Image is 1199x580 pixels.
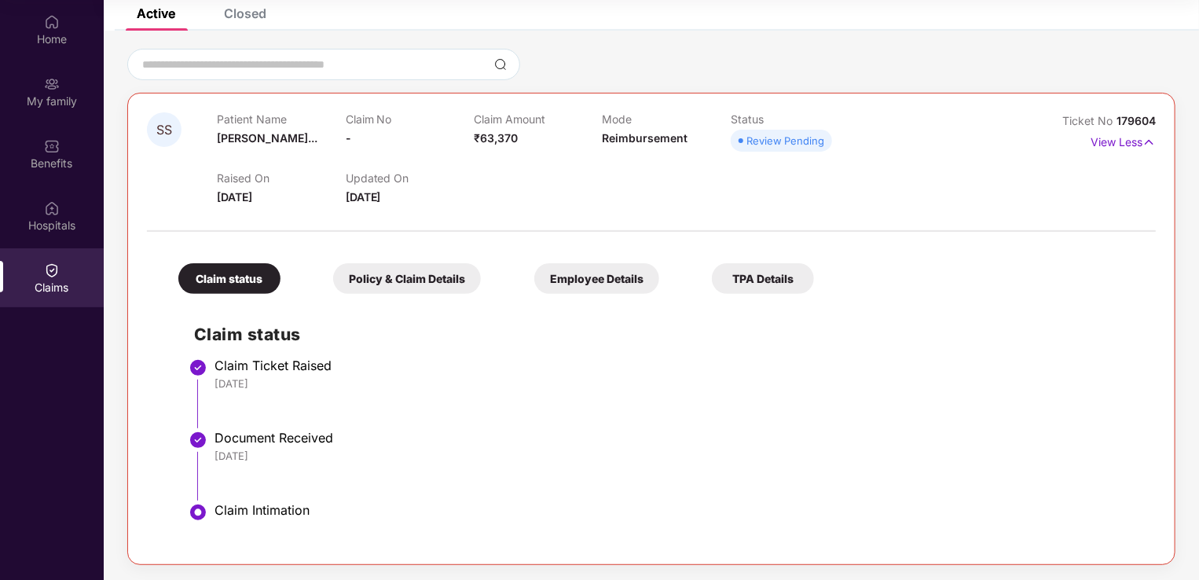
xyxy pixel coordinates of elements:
p: Mode [603,112,731,126]
div: Policy & Claim Details [333,263,481,294]
p: View Less [1091,130,1156,151]
div: Closed [224,6,266,21]
p: Claim No [346,112,474,126]
span: [DATE] [346,190,381,204]
div: Employee Details [534,263,659,294]
img: svg+xml;base64,PHN2ZyBpZD0iQmVuZWZpdHMiIHhtbG5zPSJodHRwOi8vd3d3LnczLm9yZy8yMDAwL3N2ZyIgd2lkdGg9Ij... [44,138,60,154]
div: Document Received [214,430,1140,446]
img: svg+xml;base64,PHN2ZyBpZD0iU3RlcC1Eb25lLTMyeDMyIiB4bWxucz0iaHR0cDovL3d3dy53My5vcmcvMjAwMC9zdmciIH... [189,358,207,377]
div: [DATE] [214,376,1140,391]
span: [PERSON_NAME]... [217,131,317,145]
div: Claim status [178,263,280,294]
img: svg+xml;base64,PHN2ZyB4bWxucz0iaHR0cDovL3d3dy53My5vcmcvMjAwMC9zdmciIHdpZHRoPSIxNyIgaGVpZ2h0PSIxNy... [1142,134,1156,151]
div: Review Pending [746,133,824,149]
p: Claim Amount [474,112,602,126]
img: svg+xml;base64,PHN2ZyBpZD0iSG9tZSIgeG1sbnM9Imh0dHA6Ly93d3cudzMub3JnLzIwMDAvc3ZnIiB3aWR0aD0iMjAiIG... [44,14,60,30]
img: svg+xml;base64,PHN2ZyBpZD0iSG9zcGl0YWxzIiB4bWxucz0iaHR0cDovL3d3dy53My5vcmcvMjAwMC9zdmciIHdpZHRoPS... [44,200,60,216]
p: Updated On [346,171,474,185]
span: - [346,131,351,145]
div: Claim Ticket Raised [214,358,1140,373]
span: Ticket No [1062,114,1116,127]
div: Claim Intimation [214,502,1140,518]
span: SS [156,123,172,137]
img: svg+xml;base64,PHN2ZyBpZD0iU3RlcC1BY3RpdmUtMzJ4MzIiIHhtbG5zPSJodHRwOi8vd3d3LnczLm9yZy8yMDAwL3N2Zy... [189,503,207,522]
img: svg+xml;base64,PHN2ZyBpZD0iQ2xhaW0iIHhtbG5zPSJodHRwOi8vd3d3LnczLm9yZy8yMDAwL3N2ZyIgd2lkdGg9IjIwIi... [44,262,60,278]
h2: Claim status [194,321,1140,347]
span: [DATE] [217,190,252,204]
span: ₹63,370 [474,131,518,145]
p: Raised On [217,171,345,185]
img: svg+xml;base64,PHN2ZyB3aWR0aD0iMjAiIGhlaWdodD0iMjAiIHZpZXdCb3g9IjAgMCAyMCAyMCIgZmlsbD0ibm9uZSIgeG... [44,76,60,92]
span: Reimbursement [603,131,688,145]
p: Patient Name [217,112,345,126]
div: TPA Details [712,263,814,294]
img: svg+xml;base64,PHN2ZyBpZD0iU3RlcC1Eb25lLTMyeDMyIiB4bWxucz0iaHR0cDovL3d3dy53My5vcmcvMjAwMC9zdmciIH... [189,431,207,450]
img: svg+xml;base64,PHN2ZyBpZD0iU2VhcmNoLTMyeDMyIiB4bWxucz0iaHR0cDovL3d3dy53My5vcmcvMjAwMC9zdmciIHdpZH... [494,58,507,71]
span: 179604 [1116,114,1156,127]
p: Status [731,112,859,126]
div: [DATE] [214,449,1140,463]
div: Active [137,6,175,21]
